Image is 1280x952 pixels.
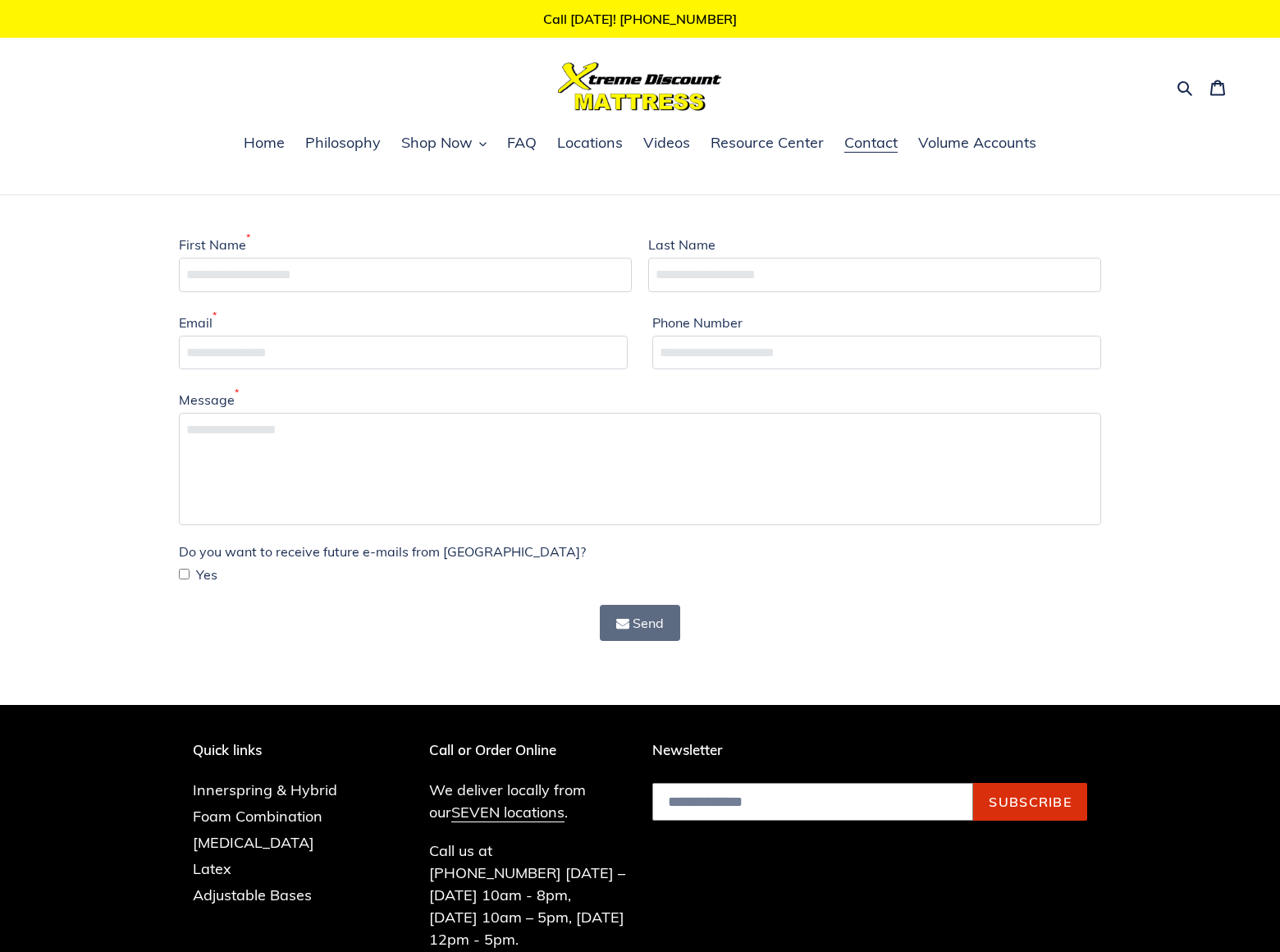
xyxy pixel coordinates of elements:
label: Last Name [648,235,715,254]
button: Shop Now [393,131,495,156]
a: FAQ [499,131,545,156]
span: Home [244,133,285,153]
span: Resource Center [711,133,824,153]
a: Resource Center [702,131,832,156]
a: Volume Accounts [910,131,1045,156]
span: Shop Now [401,133,473,153]
a: Innerspring & Hybrid [193,780,337,799]
span: Contact [844,133,898,153]
span: Yes [196,565,217,584]
a: Foam Combination [193,807,322,826]
label: Phone Number [652,313,743,332]
a: [MEDICAL_DATA] [193,833,314,852]
p: Call or Order Online [429,742,629,758]
input: Email address [652,783,973,821]
label: Email [179,313,217,332]
p: Newsletter [652,742,1087,758]
a: Adjustable Bases [193,886,312,904]
button: Subscribe [973,783,1087,821]
span: Videos [643,133,690,153]
button: Send [600,605,681,641]
a: Home [235,131,293,156]
label: Do you want to receive future e-mails from [GEOGRAPHIC_DATA]? [179,542,586,561]
a: Latex [193,859,231,878]
a: Videos [635,131,698,156]
label: Message [179,390,239,410]
span: Locations [557,133,623,153]
span: Volume Accounts [918,133,1036,153]
img: Xtreme Discount Mattress [558,62,722,111]
span: Subscribe [989,794,1072,810]
p: Call us at [PHONE_NUMBER] [DATE] – [DATE] 10am - 8pm, [DATE] 10am – 5pm, [DATE] 12pm - 5pm. [429,840,629,950]
p: We deliver locally from our . [429,779,629,823]
a: Locations [549,131,631,156]
span: Philosophy [305,133,381,153]
input: Yes [179,569,190,579]
a: SEVEN locations [451,803,565,822]
a: Contact [836,131,906,156]
label: First Name [179,235,250,254]
span: FAQ [507,133,537,153]
p: Quick links [193,742,362,758]
a: Philosophy [297,131,389,156]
